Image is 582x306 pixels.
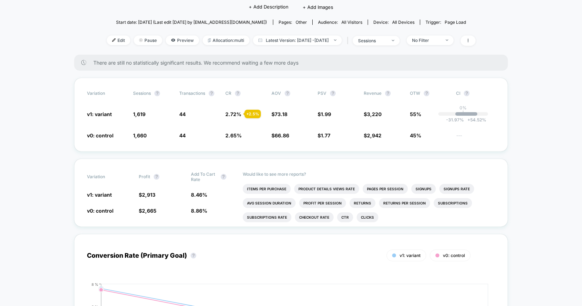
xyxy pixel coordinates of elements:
li: Ctr [337,212,353,222]
span: There are still no statistically significant results. We recommend waiting a few more days [93,60,494,66]
img: end [334,39,336,41]
span: PSV [318,91,326,96]
li: Returns Per Session [379,198,430,208]
li: Returns [350,198,375,208]
span: $ [318,132,330,138]
span: 1.77 [321,132,330,138]
li: Product Details Views Rate [294,184,359,194]
span: Sessions [133,91,151,96]
span: v0: control [443,253,465,258]
span: CR [225,91,231,96]
span: Pause [134,35,162,45]
span: -31.97 % [446,117,464,122]
button: ? [464,91,470,96]
span: v1: variant [400,253,421,258]
span: 8.46 % [191,192,207,198]
img: rebalance [208,38,211,42]
img: end [392,40,394,41]
button: ? [385,91,391,96]
li: Pages Per Session [363,184,408,194]
img: calendar [258,38,262,42]
span: v1: variant [87,192,112,198]
span: 2.72 % [225,111,241,117]
span: Transactions [179,91,205,96]
div: Trigger: [425,20,466,25]
li: Profit Per Session [299,198,346,208]
span: | [345,35,353,46]
li: Avg Session Duration [243,198,296,208]
span: Device: [368,20,420,25]
span: $ [364,132,381,138]
span: all devices [392,20,414,25]
span: 54.52 % [464,117,486,122]
span: v0: control [87,208,114,214]
span: 1.99 [321,111,331,117]
span: 3,220 [367,111,381,117]
div: Pages: [279,20,307,25]
span: Profit [139,174,150,179]
li: Checkout Rate [295,212,334,222]
span: $ [271,111,287,117]
li: Clicks [357,212,378,222]
img: edit [112,38,116,42]
button: ? [424,91,429,96]
div: + 2.5 % [245,110,261,118]
li: Signups [411,184,436,194]
tspan: 8 % [92,282,98,286]
span: $ [318,111,331,117]
p: Would like to see more reports? [243,171,495,177]
span: + Add Images [303,4,333,10]
button: ? [235,91,241,96]
button: ? [154,174,159,180]
button: ? [154,91,160,96]
span: Revenue [364,91,381,96]
span: other [296,20,307,25]
span: Latest Version: [DATE] - [DATE] [253,35,342,45]
span: 73.18 [275,111,287,117]
span: Allocation: multi [203,35,249,45]
img: end [446,39,448,41]
span: 45% [410,132,421,138]
div: sessions [358,38,386,43]
span: 2,942 [367,132,381,138]
span: v1: variant [87,111,112,117]
span: $ [139,208,157,214]
span: Variation [87,91,126,96]
span: 2.65 % [225,132,242,138]
span: v0: control [87,132,114,138]
button: ? [330,91,336,96]
span: Start date: [DATE] (Last edit [DATE] by [EMAIL_ADDRESS][DOMAIN_NAME]) [116,20,267,25]
button: ? [209,91,214,96]
span: 1,619 [133,111,145,117]
span: --- [456,133,495,139]
span: $ [364,111,381,117]
span: All Visitors [341,20,362,25]
li: Items Per Purchase [243,184,291,194]
span: Variation [87,171,126,182]
span: 55% [410,111,421,117]
span: $ [139,192,155,198]
li: Subscriptions Rate [243,212,291,222]
span: Add To Cart Rate [191,171,217,182]
span: CI [456,91,495,96]
span: 44 [179,111,186,117]
p: 0% [460,105,467,110]
button: ? [221,174,226,180]
img: end [139,38,143,42]
span: + [467,117,470,122]
button: ? [191,253,196,258]
div: No Filter [412,38,440,43]
span: 44 [179,132,186,138]
span: 2,665 [142,208,157,214]
button: ? [285,91,290,96]
p: | [462,110,464,116]
span: 8.86 % [191,208,207,214]
span: 2,913 [142,192,155,198]
div: Audience: [318,20,362,25]
span: Edit [107,35,130,45]
span: $ [271,132,289,138]
span: + Add Description [249,4,289,11]
span: OTW [410,91,449,96]
span: Page Load [445,20,466,25]
span: AOV [271,91,281,96]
